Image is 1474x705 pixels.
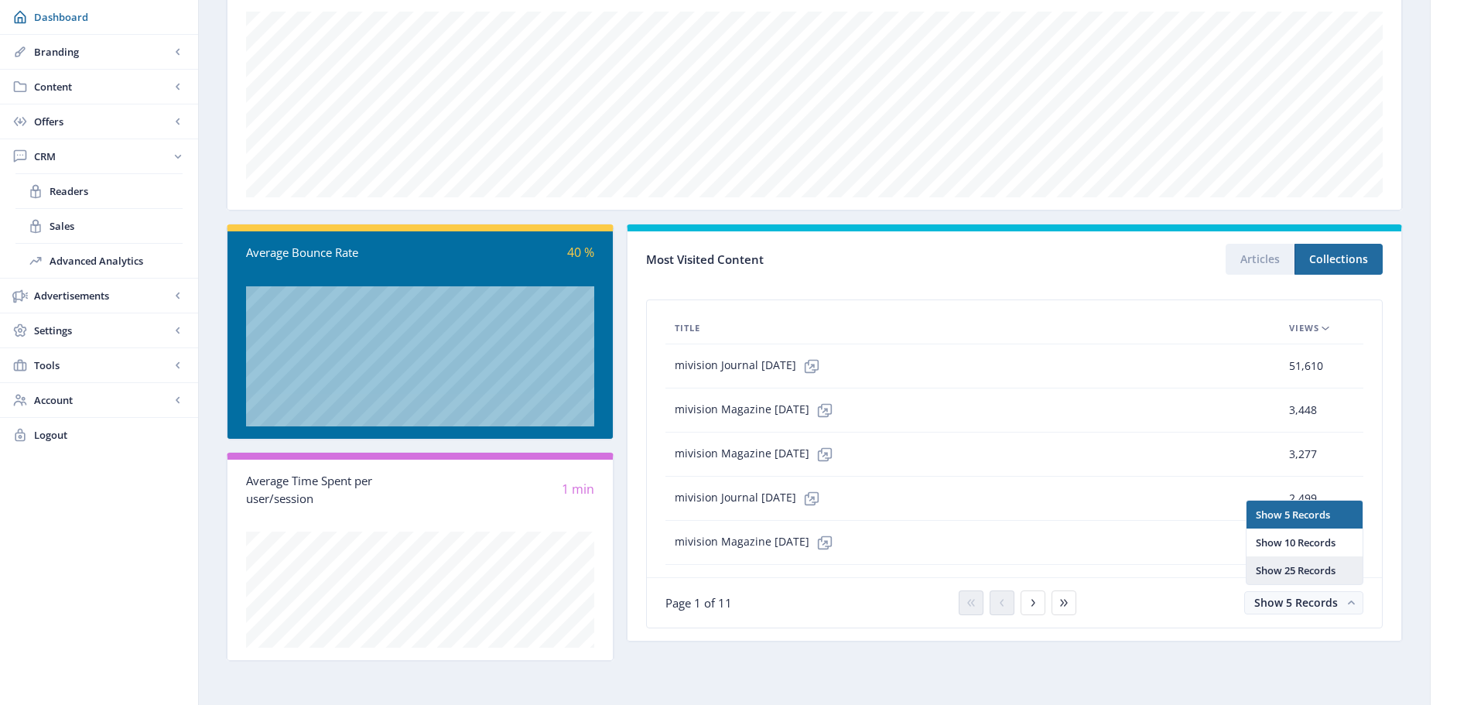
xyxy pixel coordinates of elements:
[1247,529,1363,556] nb-option: Show 10 Records
[34,392,170,408] span: Account
[34,9,186,25] span: Dashboard
[34,114,170,129] span: Offers
[50,253,183,269] span: Advanced Analytics
[1289,401,1317,419] span: 3,448
[34,427,186,443] span: Logout
[675,395,840,426] span: mivision Magazine [DATE]
[34,288,170,303] span: Advertisements
[34,358,170,373] span: Tools
[50,183,183,199] span: Readers
[1294,244,1383,275] button: Collections
[1226,244,1294,275] button: Articles
[246,244,420,262] div: Average Bounce Rate
[34,79,170,94] span: Content
[675,319,700,337] span: Title
[246,472,420,507] div: Average Time Spent per user/session
[1247,556,1363,584] nb-option: Show 25 Records
[675,439,840,470] span: mivision Magazine [DATE]
[15,244,183,278] a: Advanced Analytics
[1289,489,1317,508] span: 2,499
[34,323,170,338] span: Settings
[50,218,183,234] span: Sales
[1289,319,1319,337] span: Views
[1254,595,1338,610] span: Show 5 Records
[1244,591,1363,614] button: Show 5 Records
[646,248,1014,272] div: Most Visited Content
[675,527,840,558] span: mivision Magazine [DATE]
[1289,357,1323,375] span: 51,610
[675,351,827,382] span: mivision Journal [DATE]
[675,483,827,514] span: mivision Journal [DATE]
[34,149,170,164] span: CRM
[1289,445,1317,464] span: 3,277
[15,174,183,208] a: Readers
[1247,501,1363,529] nb-option: Show 5 Records
[15,209,183,243] a: Sales
[420,481,594,498] div: 1 min
[567,244,594,261] span: 40 %
[34,44,170,60] span: Branding
[665,595,732,611] span: Page 1 of 11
